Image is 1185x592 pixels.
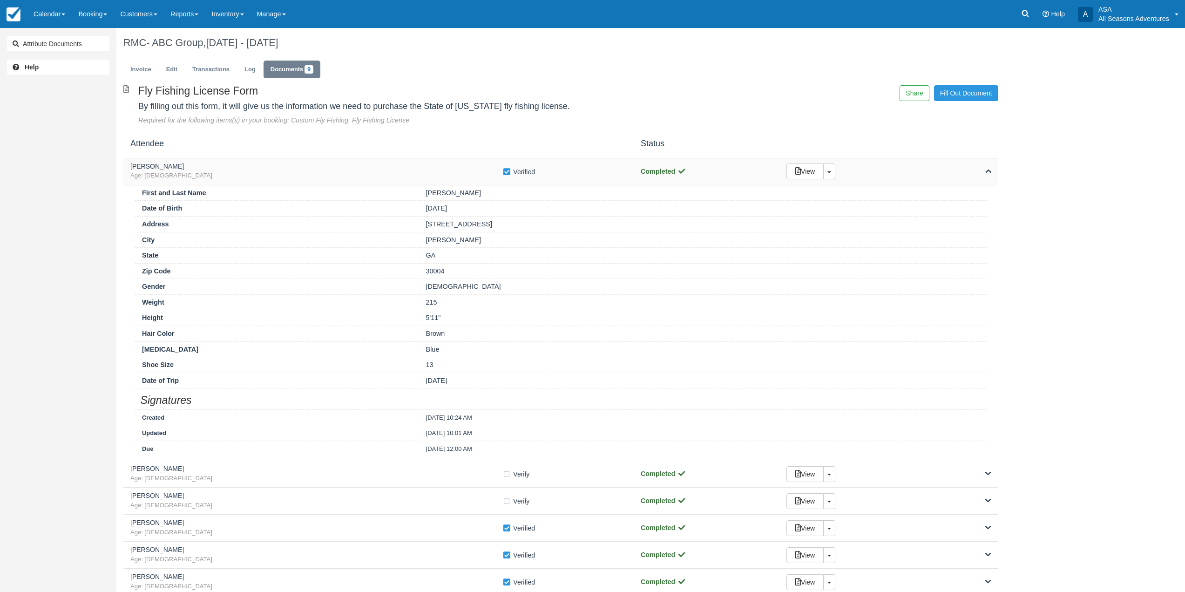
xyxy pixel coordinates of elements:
[7,60,109,75] a: Help
[786,466,824,482] a: View
[130,163,502,170] h5: [PERSON_NAME]
[641,524,686,531] strong: Completed
[934,85,998,101] a: Fill Out Document
[130,171,502,180] span: Age: [DEMOGRAPHIC_DATA]
[419,266,987,276] div: 30004
[641,551,686,558] strong: Completed
[135,360,419,370] div: Shoe Size
[7,7,20,21] img: checkfront-main-nav-mini-logo.png
[786,547,824,563] a: View
[419,282,987,292] div: [DEMOGRAPHIC_DATA]
[419,188,987,198] div: [PERSON_NAME]
[513,470,529,479] span: Verify
[900,85,929,101] button: Share
[641,470,686,477] strong: Completed
[7,36,109,51] button: Attribute Documents
[135,282,419,292] div: Gender
[419,298,987,307] div: 215
[641,168,686,175] strong: Completed
[419,251,987,260] div: GA
[135,391,987,406] h2: Signatures
[135,376,419,386] div: Date of Trip
[419,345,987,354] div: Blue
[419,329,987,339] div: Brown
[142,429,166,436] small: Updated
[130,465,502,472] h5: [PERSON_NAME]
[142,445,153,452] small: Due
[513,167,535,177] span: Verified
[135,298,419,307] div: Weight
[786,163,824,179] a: View
[641,497,686,504] strong: Completed
[135,188,419,198] div: First and Last Name
[786,493,824,509] a: View
[419,235,987,245] div: [PERSON_NAME]
[130,519,502,526] h5: [PERSON_NAME]
[634,139,779,149] h4: Status
[426,429,472,436] small: [DATE] 10:01 AM
[123,139,634,149] h4: Attendee
[305,65,313,74] span: 9
[135,313,419,323] div: Height
[138,102,689,111] h4: By filling out this form, it will give us the information we need to purchase the State of [US_ST...
[135,204,419,213] div: Date of Birth
[419,204,987,213] div: [DATE]
[25,63,39,71] b: Help
[123,61,158,79] a: Invoice
[513,524,535,533] span: Verified
[130,474,502,483] span: Age: [DEMOGRAPHIC_DATA]
[513,497,529,506] span: Verify
[135,266,419,276] div: Zip Code
[1051,10,1065,18] span: Help
[513,551,535,560] span: Verified
[419,219,987,229] div: [STREET_ADDRESS]
[786,520,824,536] a: View
[138,85,689,97] h2: Fly Fishing License Form
[426,445,472,452] small: [DATE] 12:00 AM
[641,578,686,585] strong: Completed
[130,555,502,564] span: Age: [DEMOGRAPHIC_DATA]
[237,61,263,79] a: Log
[130,573,502,580] h5: [PERSON_NAME]
[159,61,184,79] a: Edit
[130,582,502,591] span: Age: [DEMOGRAPHIC_DATA]
[135,345,419,354] div: [MEDICAL_DATA]
[513,578,535,587] span: Verified
[130,546,502,553] h5: [PERSON_NAME]
[135,219,419,229] div: Address
[264,61,320,79] a: Documents9
[1043,11,1049,17] i: Help
[185,61,237,79] a: Transactions
[138,116,689,125] div: Required for the following items(s) in your booking: Custom Fly Fishing, Fly Fishing License
[130,528,502,537] span: Age: [DEMOGRAPHIC_DATA]
[1098,5,1169,14] p: ASA
[142,414,164,421] small: Created
[135,251,419,260] div: State
[419,376,987,386] div: [DATE]
[206,37,278,48] span: [DATE] - [DATE]
[1098,14,1169,23] p: All Seasons Adventures
[1078,7,1093,22] div: A
[130,492,502,499] h5: [PERSON_NAME]
[426,414,472,421] small: [DATE] 10:24 AM
[419,313,987,323] div: 5'11"
[123,37,998,48] h1: RMC- ABC Group,
[130,501,502,510] span: Age: [DEMOGRAPHIC_DATA]
[135,235,419,245] div: City
[419,360,987,370] div: 13
[135,329,419,339] div: Hair Color
[786,574,824,590] a: View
